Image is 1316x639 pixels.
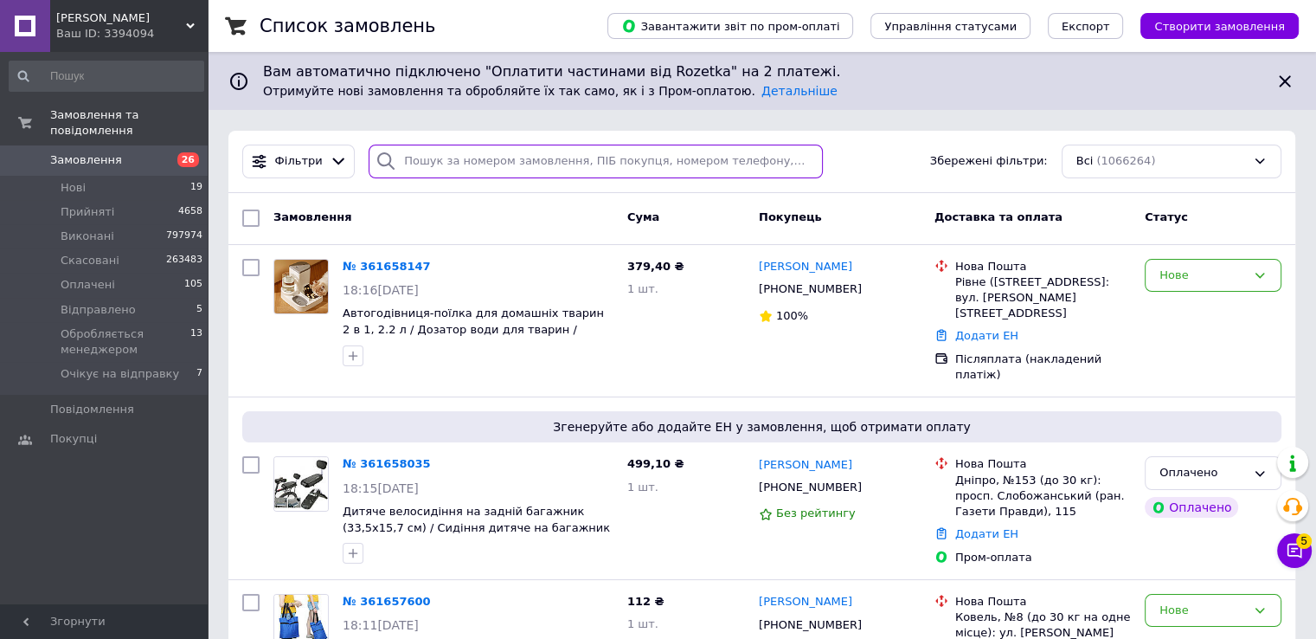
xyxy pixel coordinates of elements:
[343,505,610,534] a: Дитяче велосидіння на задній багажник (33,5х15,7 см) / Сидіння дитяче на багажник
[61,229,114,244] span: Виконані
[56,10,186,26] span: HUGO
[627,595,664,608] span: 112 ₴
[955,527,1018,540] a: Додати ЕН
[627,457,684,470] span: 499,10 ₴
[1159,602,1246,620] div: Нове
[343,307,604,352] a: Автогодівниця-поїлка для домашніх тварин 2 в 1, 2.2 л / Дозатор води для тварин / Годівниця для к...
[343,260,431,273] a: № 361658147
[263,84,838,98] span: Отримуйте нові замовлення та обробляйте їх так само, як і з Пром-оплатою.
[955,329,1018,342] a: Додати ЕН
[274,260,328,313] img: Фото товару
[627,617,658,630] span: 1 шт.
[196,302,202,318] span: 5
[955,274,1131,322] div: Рівне ([STREET_ADDRESS]: вул. [PERSON_NAME][STREET_ADDRESS]
[1296,533,1312,549] span: 5
[955,473,1131,520] div: Дніпро, №153 (до 30 кг): просп. Слобожанський (ран. Газети Правди), 115
[184,277,202,293] span: 105
[196,366,202,382] span: 7
[759,594,852,610] a: [PERSON_NAME]
[61,302,136,318] span: Відправлено
[955,259,1131,274] div: Нова Пошта
[343,618,419,632] span: 18:11[DATE]
[755,476,865,499] div: [PHONE_NUMBER]
[177,152,199,167] span: 26
[61,180,86,196] span: Нові
[934,210,1062,223] span: Доставка та оплата
[755,278,865,300] div: [PHONE_NUMBER]
[759,259,852,275] a: [PERSON_NAME]
[263,62,1261,82] span: Вам автоматично підключено "Оплатити частинами від Rozetka" на 2 платежі.
[9,61,204,92] input: Пошук
[190,326,202,358] span: 13
[759,210,822,223] span: Покупець
[776,309,808,322] span: 100%
[61,204,114,220] span: Прийняті
[1145,210,1188,223] span: Статус
[273,210,351,223] span: Замовлення
[1159,267,1246,285] div: Нове
[61,326,190,358] span: Обробляється менеджером
[627,481,658,494] span: 1 шт.
[166,229,202,244] span: 797974
[1154,20,1285,33] span: Створити замовлення
[776,507,856,520] span: Без рейтингу
[343,457,431,470] a: № 361658035
[249,418,1274,436] span: Згенеруйте або додайте ЕН у замовлення, щоб отримати оплату
[870,13,1030,39] button: Управління статусами
[190,180,202,196] span: 19
[621,18,839,34] span: Завантажити звіт по пром-оплаті
[343,283,419,297] span: 18:16[DATE]
[1076,153,1094,170] span: Всі
[955,550,1131,565] div: Пром-оплата
[273,456,329,512] a: Фото товару
[50,152,122,168] span: Замовлення
[1140,13,1299,39] button: Створити замовлення
[50,107,208,139] span: Замовлення та повідомлення
[61,277,115,293] span: Оплачені
[607,13,853,39] button: Завантажити звіт по пром-оплаті
[884,20,1017,33] span: Управління статусами
[755,614,865,636] div: [PHONE_NUMBER]
[955,352,1131,383] div: Післяплата (накладений платіж)
[1145,497,1238,518] div: Оплачено
[1096,154,1155,167] span: (1066264)
[627,210,659,223] span: Cума
[627,282,658,295] span: 1 шт.
[61,366,179,382] span: Очікує на відправку
[1277,533,1312,568] button: Чат з покупцем5
[369,145,823,178] input: Пошук за номером замовлення, ПІБ покупця, номером телефону, Email, номером накладної
[761,84,838,98] a: Детальніше
[61,253,119,268] span: Скасовані
[955,456,1131,472] div: Нова Пошта
[930,153,1048,170] span: Збережені фільтри:
[343,595,431,608] a: № 361657600
[343,481,419,495] span: 18:15[DATE]
[50,402,134,417] span: Повідомлення
[1123,19,1299,32] a: Створити замовлення
[56,26,208,42] div: Ваш ID: 3394094
[275,153,323,170] span: Фільтри
[178,204,202,220] span: 4658
[1062,20,1110,33] span: Експорт
[1048,13,1124,39] button: Експорт
[166,253,202,268] span: 263483
[1159,464,1246,482] div: Оплачено
[955,594,1131,610] div: Нова Пошта
[273,259,329,314] a: Фото товару
[759,457,852,474] a: [PERSON_NAME]
[627,260,684,273] span: 379,40 ₴
[274,457,328,511] img: Фото товару
[50,431,97,447] span: Покупці
[260,16,435,36] h1: Список замовлень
